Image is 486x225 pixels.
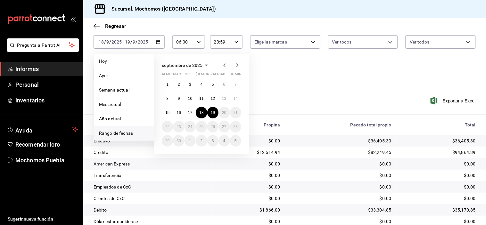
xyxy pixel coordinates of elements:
[94,219,138,224] font: Dólar estadounidense
[201,139,203,143] font: 2
[98,39,104,44] input: --
[166,96,169,101] font: 8
[99,102,121,107] font: Mes actual
[207,72,225,76] font: rivalizar
[196,135,207,147] button: 2 de octubre de 2025
[15,97,45,104] font: Inventarios
[235,139,237,143] font: 5
[268,219,280,224] font: $0.00
[123,39,124,44] font: -
[173,107,184,118] button: 16 de septiembre de 2025
[453,207,476,213] font: $35,170.85
[15,81,39,88] font: Personal
[94,173,121,178] font: Transferencia
[177,139,181,143] abbr: 30 de septiembre de 2025
[111,6,216,12] font: Sucursal: Mochomos ([GEOGRAPHIC_DATA])
[218,135,230,147] button: 4 de octubre de 2025
[199,110,203,115] font: 18
[380,219,391,224] font: $0.00
[223,82,225,87] abbr: 6 de septiembre de 2025
[201,82,203,87] abbr: 4 de septiembre de 2025
[201,82,203,87] font: 4
[464,196,476,201] font: $0.00
[177,125,181,129] font: 23
[230,135,241,147] button: 5 de octubre de 2025
[222,110,226,115] font: 20
[234,125,238,129] abbr: 28 de septiembre de 2025
[178,82,180,87] abbr: 2 de septiembre de 2025
[162,63,202,68] font: septiembre de 2025
[162,79,173,90] button: 1 de septiembre de 2025
[368,138,391,143] font: $36,405.30
[211,96,215,101] font: 12
[199,110,203,115] abbr: 18 de septiembre de 2025
[207,93,218,104] button: 12 de septiembre de 2025
[464,219,476,224] font: $0.00
[99,116,121,121] font: Año actual
[99,73,108,78] font: Ayer
[196,72,234,79] abbr: jueves
[162,61,210,69] button: septiembre de 2025
[230,72,245,76] font: dominio
[111,39,122,44] input: ----
[94,184,131,189] font: Empleados de CxC
[104,39,106,44] font: /
[165,139,169,143] font: 29
[173,72,181,79] abbr: martes
[105,23,126,29] font: Regresar
[196,107,207,118] button: 18 de septiembre de 2025
[15,157,64,164] font: Mochomos Puebla
[199,96,203,101] abbr: 11 de septiembre de 2025
[178,96,180,101] font: 9
[432,97,476,105] button: Exportar a Excel
[94,161,130,166] font: American Express
[185,72,191,76] font: mié
[173,93,184,104] button: 9 de septiembre de 2025
[222,110,226,115] abbr: 20 de septiembre de 2025
[173,121,184,133] button: 23 de septiembre de 2025
[223,139,225,143] abbr: 4 de octubre de 2025
[138,39,149,44] input: ----
[222,125,226,129] font: 27
[165,110,169,115] abbr: 15 de septiembre de 2025
[188,96,192,101] font: 10
[212,82,214,87] font: 5
[257,150,280,155] font: $12,614.94
[201,139,203,143] abbr: 2 de octubre de 2025
[8,216,53,221] font: Sugerir nueva función
[218,72,225,79] abbr: sábado
[268,161,280,166] font: $0.00
[109,39,111,44] font: /
[177,139,181,143] font: 30
[166,82,169,87] abbr: 1 de septiembre de 2025
[443,98,476,103] font: Exportar a Excel
[99,59,107,64] font: Hoy
[234,96,238,101] font: 14
[196,93,207,104] button: 11 de septiembre de 2025
[162,72,181,76] font: almuerzo
[453,138,476,143] font: $36,405.30
[218,79,230,90] button: 6 de septiembre de 2025
[7,38,79,52] button: Pregunta a Parrot AI
[368,150,391,155] font: $82,249.45
[230,93,241,104] button: 14 de septiembre de 2025
[178,82,180,87] font: 2
[464,184,476,189] font: $0.00
[185,93,196,104] button: 10 de septiembre de 2025
[211,96,215,101] abbr: 12 de septiembre de 2025
[177,110,181,115] abbr: 16 de septiembre de 2025
[268,196,280,201] font: $0.00
[94,196,125,201] font: Clientes de CxC
[207,121,218,133] button: 26 de septiembre de 2025
[222,125,226,129] abbr: 27 de septiembre de 2025
[188,110,192,115] font: 17
[165,125,169,129] abbr: 22 de septiembre de 2025
[106,39,109,44] input: --
[99,131,133,136] font: Rango de fechas
[264,122,280,127] font: Propina
[173,79,184,90] button: 2 de septiembre de 2025
[465,122,476,127] font: Total
[162,107,173,118] button: 15 de septiembre de 2025
[222,96,226,101] abbr: 13 de septiembre de 2025
[207,72,225,79] abbr: viernes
